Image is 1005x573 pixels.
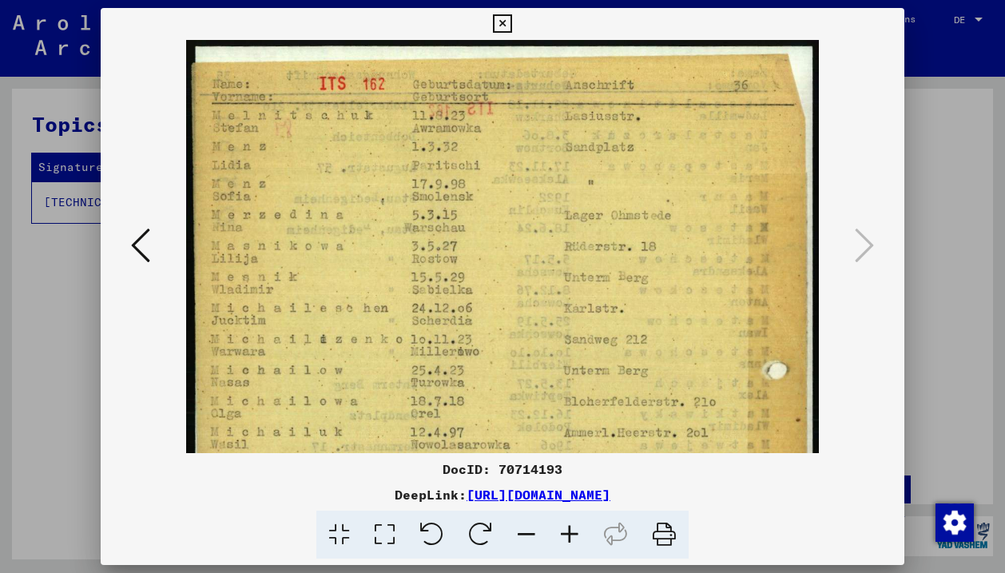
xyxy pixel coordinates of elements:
[467,487,610,503] a: [URL][DOMAIN_NAME]
[935,503,973,541] div: Zustimmung ändern
[935,503,974,542] img: Zustimmung ändern
[101,460,904,479] div: DocID: 70714193
[101,485,904,504] div: DeepLink:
